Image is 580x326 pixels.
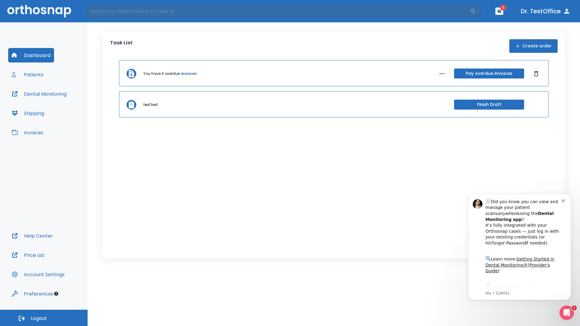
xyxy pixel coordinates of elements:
[454,100,524,110] button: Finish Draft
[102,13,107,18] button: Dismiss notification
[8,267,68,282] button: Account Settings
[531,69,541,78] button: Dismiss
[7,5,71,17] img: Orthosnap
[8,286,57,301] button: Preferences
[53,291,59,296] div: Tooltip anchor
[8,125,47,140] button: Invoices
[143,102,158,107] p: test test
[26,100,80,111] a: App Store
[181,71,197,76] a: invoices
[143,71,180,76] p: You have 3 overdue
[459,185,580,310] iframe: Intercom notifications message
[8,87,70,101] button: Dental Monitoring
[8,106,48,120] button: Shipping
[8,67,47,82] button: Patients
[518,6,573,17] button: Dr. TestOffice
[86,5,470,17] input: Search by Patient Name or Case #
[8,248,48,262] button: Price List
[509,39,558,53] button: Create order
[559,305,574,320] iframe: Intercom live chat
[8,229,56,243] button: Help Center
[572,305,577,310] span: 1
[26,98,102,129] div: Download the app: | ​ Let us know if you need help getting started!
[31,315,47,322] span: Logout
[500,5,506,11] span: 1
[110,39,133,53] p: Task List
[8,48,54,62] button: Dashboard
[454,69,524,78] button: Pay overdue invoices
[26,106,102,111] p: Message from Ma, sent 2w ago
